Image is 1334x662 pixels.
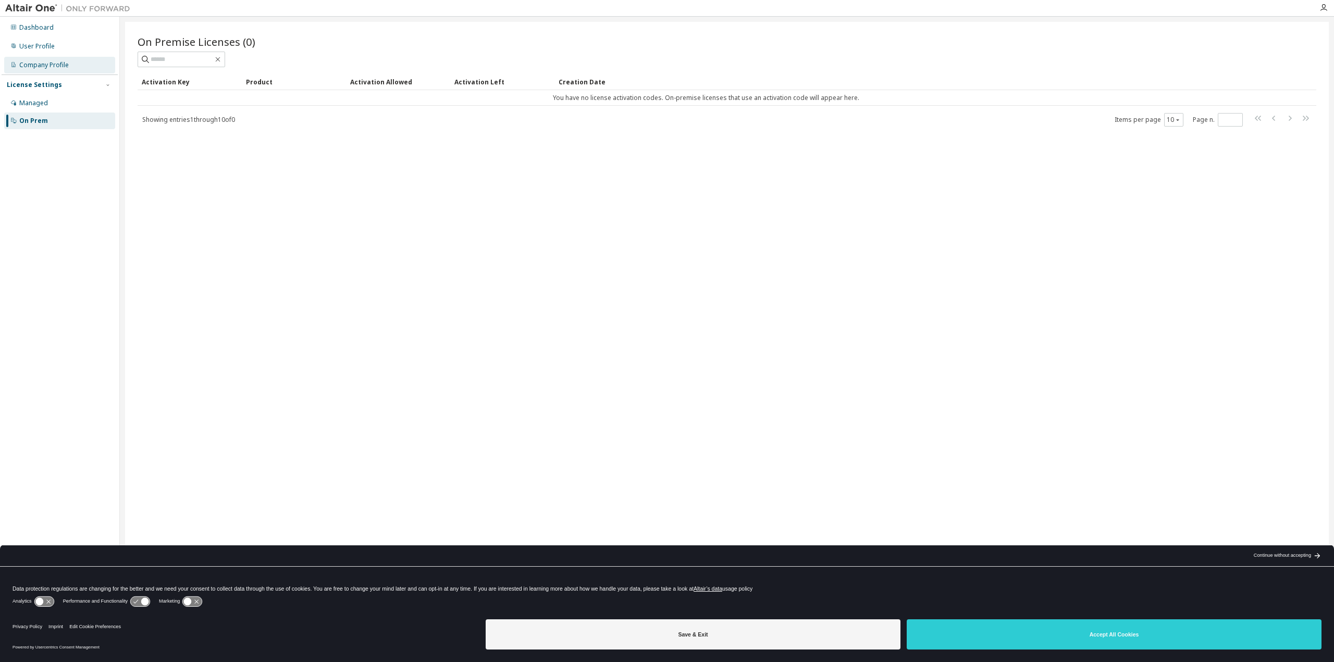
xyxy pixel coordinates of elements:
[19,23,54,32] div: Dashboard
[19,61,69,69] div: Company Profile
[1115,113,1183,127] span: Items per page
[454,73,550,90] div: Activation Left
[142,73,238,90] div: Activation Key
[559,73,1270,90] div: Creation Date
[1167,116,1181,124] button: 10
[350,73,446,90] div: Activation Allowed
[7,81,62,89] div: License Settings
[138,34,255,49] span: On Premise Licenses (0)
[5,3,135,14] img: Altair One
[138,90,1275,106] td: You have no license activation codes. On-premise licenses that use an activation code will appear...
[19,117,48,125] div: On Prem
[1193,113,1243,127] span: Page n.
[142,115,235,124] span: Showing entries 1 through 10 of 0
[19,99,48,107] div: Managed
[19,42,55,51] div: User Profile
[246,73,342,90] div: Product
